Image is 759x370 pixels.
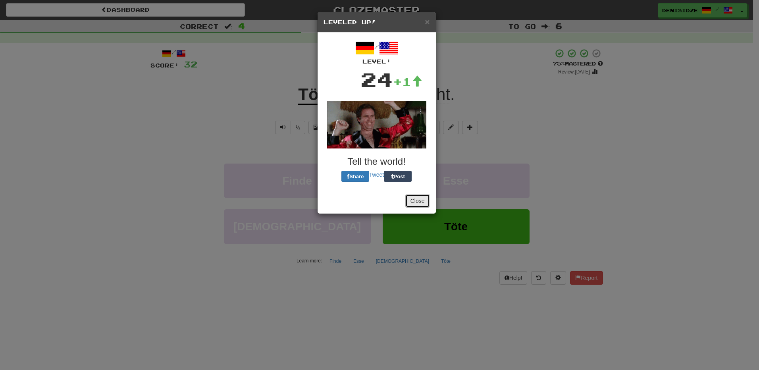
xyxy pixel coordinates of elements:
[327,101,426,148] img: will-ferrel-d6c07f94194e19e98823ed86c433f8fc69ac91e84bfcb09b53c9a5692911eaa6.gif
[369,172,384,178] a: Tweet
[324,18,430,26] h5: Leveled Up!
[360,66,393,93] div: 24
[324,156,430,167] h3: Tell the world!
[324,58,430,66] div: Level:
[425,17,430,26] button: Close
[393,74,422,90] div: +1
[384,171,412,182] button: Post
[405,194,430,208] button: Close
[425,17,430,26] span: ×
[324,39,430,66] div: /
[341,171,369,182] button: Share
